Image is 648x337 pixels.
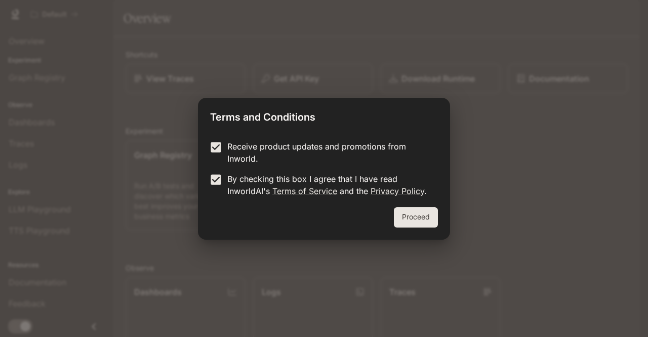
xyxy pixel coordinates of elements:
[371,186,424,196] a: Privacy Policy
[272,186,337,196] a: Terms of Service
[227,173,430,197] p: By checking this box I agree that I have read InworldAI's and the .
[394,207,438,228] button: Proceed
[227,140,430,165] p: Receive product updates and promotions from Inworld.
[198,98,450,132] h2: Terms and Conditions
